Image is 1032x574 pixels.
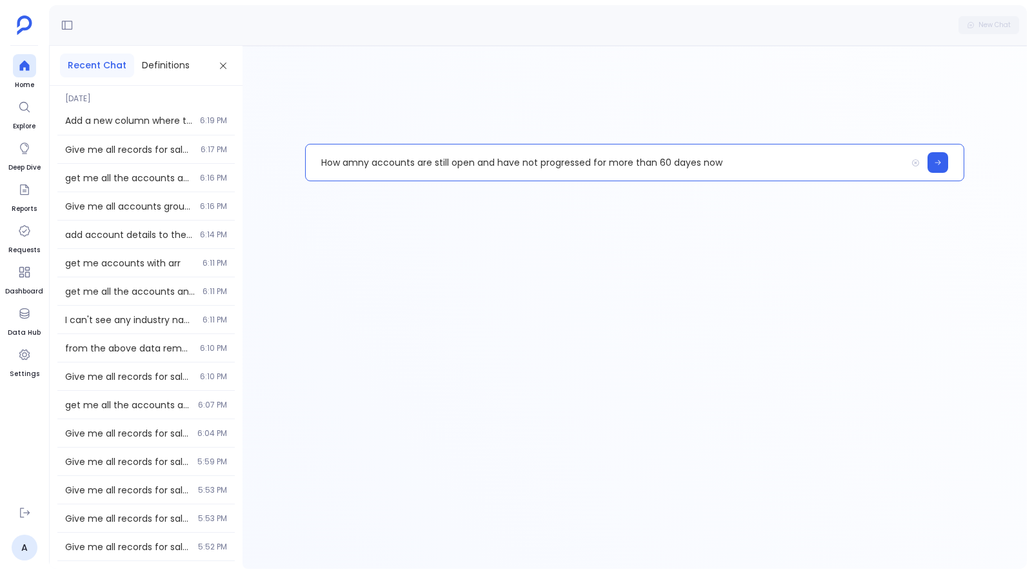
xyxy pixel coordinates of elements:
span: 6:10 PM [200,343,227,353]
span: Give me all records for salesforce contacts table. [65,427,190,440]
button: Definitions [134,54,197,77]
a: Explore [13,95,36,132]
span: Reports [12,204,37,214]
span: get me all the accounts and tintin details [65,172,192,184]
span: 5:53 PM [198,485,227,495]
span: 6:16 PM [200,173,227,183]
span: 6:14 PM [200,230,227,240]
p: How amny accounts are still open and have not progressed for more than 60 dayes now [306,146,906,179]
span: Give me all records for salesforce contacts table. And give only top 2 lakh rows. [65,540,190,553]
button: Recent Chat [60,54,134,77]
span: 5:59 PM [197,457,227,467]
span: 6:11 PM [203,315,227,325]
span: Add a new column where the difference is calculated and shown between the opportunity with the ma... [65,114,192,127]
a: Settings [10,343,39,379]
a: A [12,535,37,560]
span: 6:11 PM [203,258,227,268]
a: Deep Dive [8,137,41,173]
span: Home [13,80,36,90]
span: 6:10 PM [200,371,227,382]
span: Explore [13,121,36,132]
span: get me all the accounts and tintin details [65,285,195,298]
a: Dashboard [5,261,43,297]
span: Give me all records for salesforce contacts table. And give only top 2 lakh rows. [65,143,193,156]
span: 5:53 PM [198,513,227,524]
span: Dashboard [5,286,43,297]
span: from the above data remove rows which doesn't have business phone [65,342,192,355]
span: 6:07 PM [198,400,227,410]
span: get me accounts with arr [65,257,195,270]
span: Deep Dive [8,163,41,173]
img: petavue logo [17,15,32,35]
span: 6:04 PM [197,428,227,439]
a: Data Hub [8,302,41,338]
span: 5:52 PM [198,542,227,552]
span: 6:19 PM [200,115,227,126]
span: add account details to the above data [65,228,192,241]
span: Give me all records for salesforce contacts table. And give only top 1 lakh rows. [65,512,190,525]
span: 6:16 PM [200,201,227,212]
span: Requests [8,245,40,255]
span: Give me all accounts grouped by industry name [65,200,192,213]
span: 6:17 PM [201,144,227,155]
a: Requests [8,219,40,255]
span: I can't see any industry name or category this result is grouped with. [65,313,195,326]
span: Give me all records for salesforce contacts table. And give only top 1 lakh rows. [65,484,190,497]
span: Give me all records for salesforce contacts table. [65,455,190,468]
a: Home [13,54,36,90]
a: Reports [12,178,37,214]
span: Give me all records for salesforce contacts table. And give only top 2 lakh rows. [65,370,192,383]
span: 6:11 PM [203,286,227,297]
span: Settings [10,369,39,379]
span: [DATE] [57,86,235,104]
span: Data Hub [8,328,41,338]
span: get me all the accounts and associated tintin details [65,399,190,411]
